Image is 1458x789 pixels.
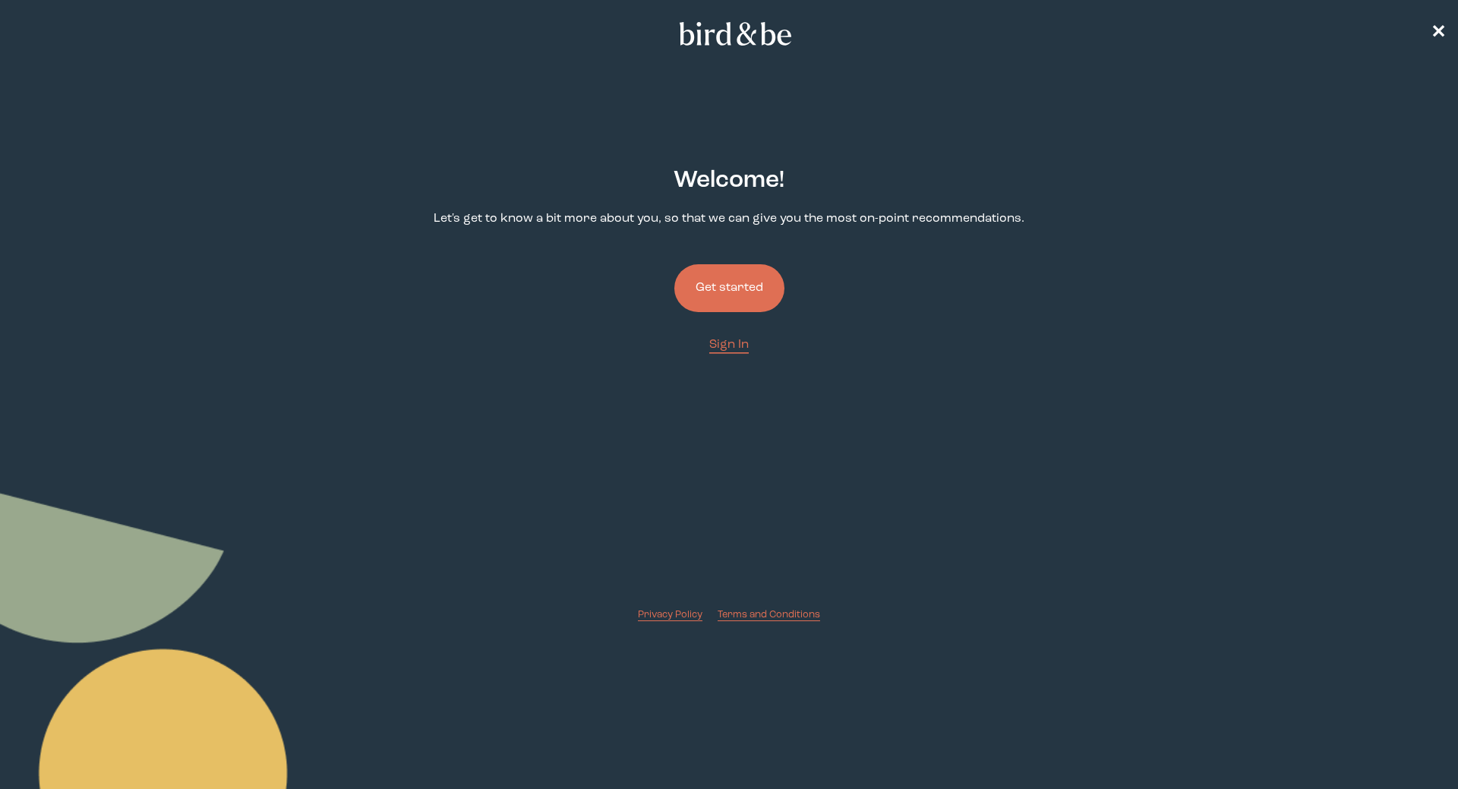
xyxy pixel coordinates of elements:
[1431,21,1446,47] a: ✕
[709,336,749,354] a: Sign In
[674,240,784,336] a: Get started
[718,610,820,620] span: Terms and Conditions
[638,610,702,620] span: Privacy Policy
[674,264,784,312] button: Get started
[1431,24,1446,43] span: ✕
[718,608,820,622] a: Terms and Conditions
[434,210,1024,228] p: Let's get to know a bit more about you, so that we can give you the most on-point recommendations.
[638,608,702,622] a: Privacy Policy
[709,339,749,351] span: Sign In
[1382,718,1443,774] iframe: Gorgias live chat messenger
[674,163,784,198] h2: Welcome !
